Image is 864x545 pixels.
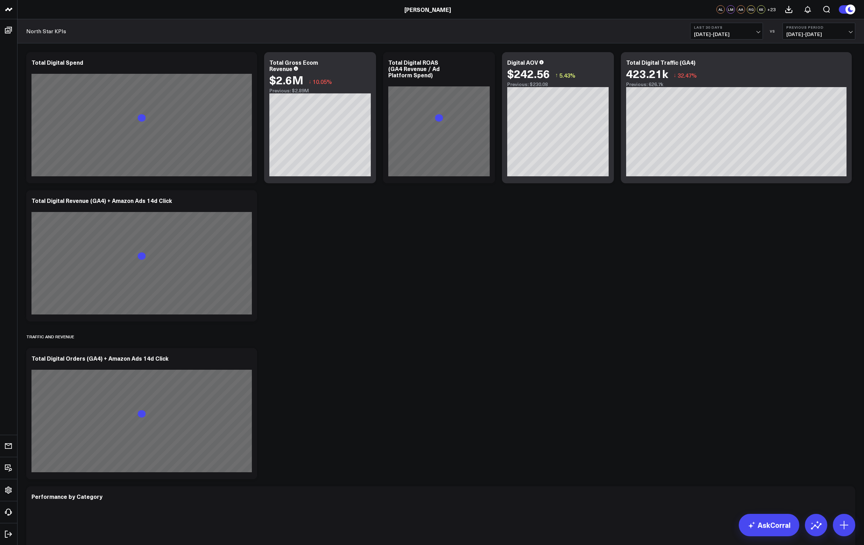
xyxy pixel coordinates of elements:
a: North Star KPIs [26,27,66,35]
div: Total Digital Orders (GA4) + Amazon Ads 14d Click [31,354,169,362]
div: 423.21k [626,67,668,80]
div: KK [757,5,765,14]
span: ↓ [309,77,311,86]
span: ↓ [673,71,676,80]
button: Last 30 Days[DATE]-[DATE] [690,23,763,40]
span: [DATE] - [DATE] [786,31,851,37]
a: AskCorral [739,514,799,536]
div: Total Digital ROAS (GA4 Revenue / Ad Platform Spend) [388,58,440,79]
div: Total Gross Ecom Revenue [269,58,318,72]
b: Last 30 Days [694,25,759,29]
div: Traffic and revenue [26,328,74,345]
span: ↑ [555,71,558,80]
span: + 23 [767,7,776,12]
div: VS [766,29,779,33]
div: Previous: $230.08 [507,82,609,87]
div: Total Digital Revenue (GA4) + Amazon Ads 14d Click [31,197,172,204]
div: Performance by Category [31,493,102,500]
span: 10.05% [313,78,332,85]
div: AL [716,5,725,14]
div: $2.6M [269,73,303,86]
button: Previous Period[DATE]-[DATE] [782,23,855,40]
div: Total Digital Traffic (GA4) [626,58,695,66]
div: Total Digital Spend [31,58,83,66]
div: Previous: $2.89M [269,88,371,93]
span: 5.43% [559,71,575,79]
div: LM [727,5,735,14]
div: Previous: 626.7k [626,82,847,87]
span: 32.47% [678,71,697,79]
div: $242.56 [507,67,550,80]
div: Digital AOV [507,58,538,66]
a: [PERSON_NAME] [404,6,451,13]
div: AA [737,5,745,14]
button: +23 [767,5,776,14]
div: RG [747,5,755,14]
span: [DATE] - [DATE] [694,31,759,37]
b: Previous Period [786,25,851,29]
